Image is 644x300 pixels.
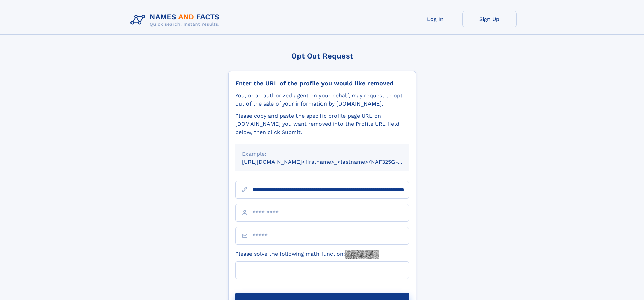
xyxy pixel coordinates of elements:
[235,79,409,87] div: Enter the URL of the profile you would like removed
[242,150,402,158] div: Example:
[462,11,517,27] a: Sign Up
[128,11,225,29] img: Logo Names and Facts
[235,92,409,108] div: You, or an authorized agent on your behalf, may request to opt-out of the sale of your informatio...
[235,250,379,259] label: Please solve the following math function:
[242,159,422,165] small: [URL][DOMAIN_NAME]<firstname>_<lastname>/NAF325G-xxxxxxxx
[235,112,409,136] div: Please copy and paste the specific profile page URL on [DOMAIN_NAME] you want removed into the Pr...
[228,52,416,60] div: Opt Out Request
[408,11,462,27] a: Log In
